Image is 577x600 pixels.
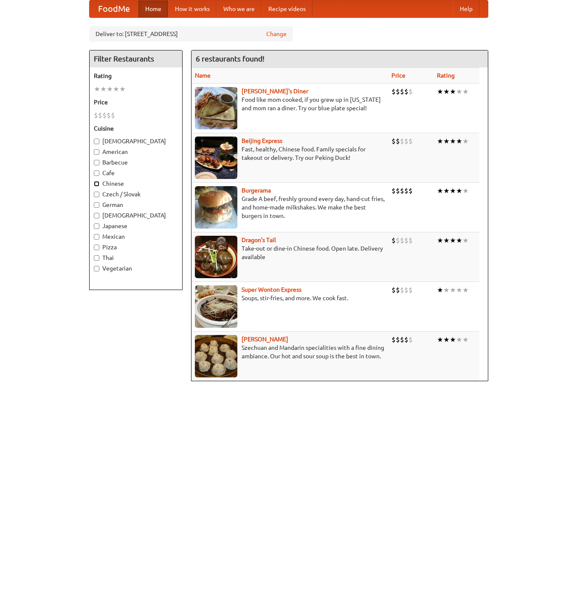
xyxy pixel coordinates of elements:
[396,285,400,295] li: $
[195,72,211,79] a: Name
[195,244,385,261] p: Take-out or dine-in Chinese food. Open late. Delivery available
[90,0,138,17] a: FoodMe
[456,236,462,245] li: ★
[437,236,443,245] li: ★
[437,72,455,79] a: Rating
[94,192,99,197] input: Czech / Slovak
[94,190,178,198] label: Czech / Slovak
[404,87,408,96] li: $
[408,236,413,245] li: $
[242,137,282,144] b: Beijing Express
[450,285,456,295] li: ★
[100,84,107,94] li: ★
[195,285,237,328] img: superwonton.jpg
[404,186,408,195] li: $
[94,232,178,241] label: Mexican
[102,111,107,120] li: $
[391,72,405,79] a: Price
[94,181,99,187] input: Chinese
[450,335,456,344] li: ★
[450,236,456,245] li: ★
[195,195,385,220] p: Grade A beef, freshly ground every day, hand-cut fries, and home-made milkshakes. We make the bes...
[400,236,404,245] li: $
[437,285,443,295] li: ★
[94,111,98,120] li: $
[196,55,265,63] ng-pluralize: 6 restaurants found!
[94,137,178,145] label: [DEMOGRAPHIC_DATA]
[94,179,178,188] label: Chinese
[391,285,396,295] li: $
[443,87,450,96] li: ★
[437,335,443,344] li: ★
[94,245,99,250] input: Pizza
[217,0,262,17] a: Who we are
[195,236,237,278] img: dragon.jpg
[94,170,99,176] input: Cafe
[404,236,408,245] li: $
[107,84,113,94] li: ★
[400,335,404,344] li: $
[242,237,276,243] a: Dragon's Tail
[242,336,288,343] a: [PERSON_NAME]
[119,84,126,94] li: ★
[462,137,469,146] li: ★
[90,50,182,67] h4: Filter Restaurants
[462,87,469,96] li: ★
[94,160,99,165] input: Barbecue
[138,0,168,17] a: Home
[195,95,385,112] p: Food like mom cooked, if you grew up in [US_STATE] and mom ran a diner. Try our blue plate special!
[408,285,413,295] li: $
[391,87,396,96] li: $
[408,186,413,195] li: $
[242,88,308,95] a: [PERSON_NAME]'s Diner
[94,211,178,220] label: [DEMOGRAPHIC_DATA]
[456,137,462,146] li: ★
[450,87,456,96] li: ★
[94,254,178,262] label: Thai
[443,335,450,344] li: ★
[94,149,99,155] input: American
[408,87,413,96] li: $
[94,255,99,261] input: Thai
[450,186,456,195] li: ★
[94,72,178,80] h5: Rating
[94,223,99,229] input: Japanese
[396,87,400,96] li: $
[396,186,400,195] li: $
[404,137,408,146] li: $
[94,201,178,209] label: German
[111,111,115,120] li: $
[94,266,99,271] input: Vegetarian
[462,285,469,295] li: ★
[408,335,413,344] li: $
[168,0,217,17] a: How it works
[391,236,396,245] li: $
[453,0,479,17] a: Help
[195,145,385,162] p: Fast, healthy, Chinese food. Family specials for takeout or delivery. Try our Peking Duck!
[242,286,301,293] a: Super Wonton Express
[396,137,400,146] li: $
[94,84,100,94] li: ★
[195,137,237,179] img: beijing.jpg
[408,137,413,146] li: $
[94,124,178,133] h5: Cuisine
[94,243,178,251] label: Pizza
[400,137,404,146] li: $
[437,87,443,96] li: ★
[396,335,400,344] li: $
[450,137,456,146] li: ★
[89,26,293,42] div: Deliver to: [STREET_ADDRESS]
[462,186,469,195] li: ★
[195,343,385,360] p: Szechuan and Mandarin specialities with a fine dining ambiance. Our hot and sour soup is the best...
[266,30,287,38] a: Change
[195,294,385,302] p: Soups, stir-fries, and more. We cook fast.
[443,236,450,245] li: ★
[400,87,404,96] li: $
[94,139,99,144] input: [DEMOGRAPHIC_DATA]
[94,213,99,218] input: [DEMOGRAPHIC_DATA]
[404,335,408,344] li: $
